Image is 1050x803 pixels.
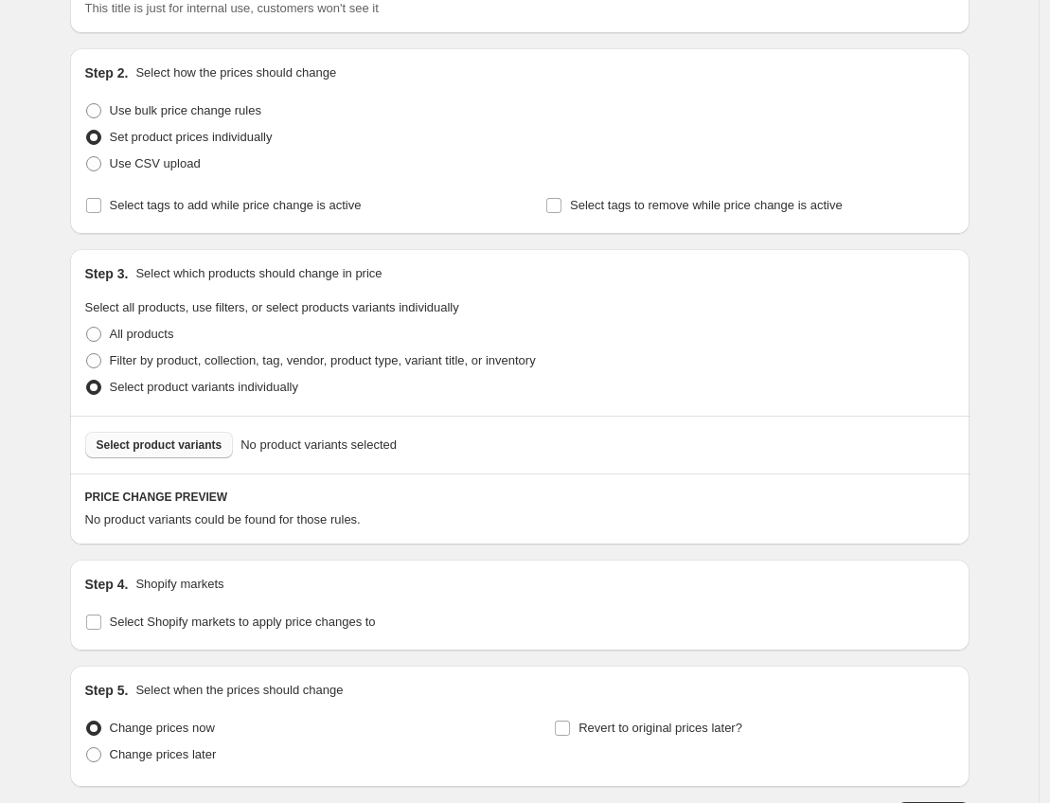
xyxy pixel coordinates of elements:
span: Change prices now [110,721,215,735]
span: Change prices later [110,747,217,761]
p: Shopify markets [135,575,223,594]
span: Select product variants individually [110,380,298,394]
span: Filter by product, collection, tag, vendor, product type, variant title, or inventory [110,353,536,367]
h6: PRICE CHANGE PREVIEW [85,490,954,505]
span: No product variants could be found for those rules. [85,512,361,526]
button: Select product variants [85,432,234,458]
h2: Step 5. [85,681,129,700]
span: Select Shopify markets to apply price changes to [110,615,376,629]
span: Select all products, use filters, or select products variants individually [85,300,459,314]
span: This title is just for internal use, customers won't see it [85,1,379,15]
span: Set product prices individually [110,130,273,144]
h2: Step 4. [85,575,129,594]
span: Select tags to add while price change is active [110,198,362,212]
span: Use bulk price change rules [110,103,261,117]
span: Use CSV upload [110,156,201,170]
p: Select which products should change in price [135,264,382,283]
span: Select tags to remove while price change is active [570,198,843,212]
span: All products [110,327,174,341]
span: Select product variants [97,437,222,453]
span: Revert to original prices later? [578,721,742,735]
p: Select when the prices should change [135,681,343,700]
h2: Step 3. [85,264,129,283]
p: Select how the prices should change [135,63,336,82]
h2: Step 2. [85,63,129,82]
span: No product variants selected [240,436,397,455]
